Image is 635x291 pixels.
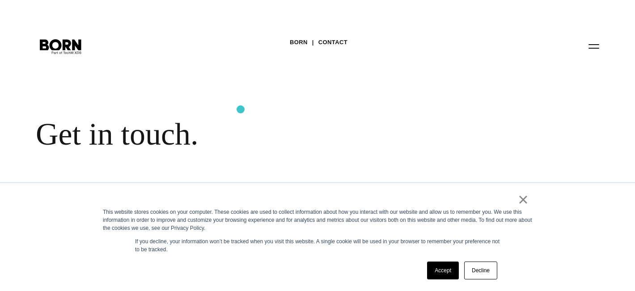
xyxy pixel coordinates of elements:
[583,37,605,55] button: Open
[135,237,500,254] p: If you decline, your information won’t be tracked when you visit this website. A single cookie wi...
[290,36,308,49] a: BORN
[103,208,532,232] div: This website stores cookies on your computer. These cookies are used to collect information about...
[427,262,459,279] a: Accept
[464,262,497,279] a: Decline
[318,36,347,49] a: Contact
[518,195,529,204] a: ×
[36,116,546,153] div: Get in touch.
